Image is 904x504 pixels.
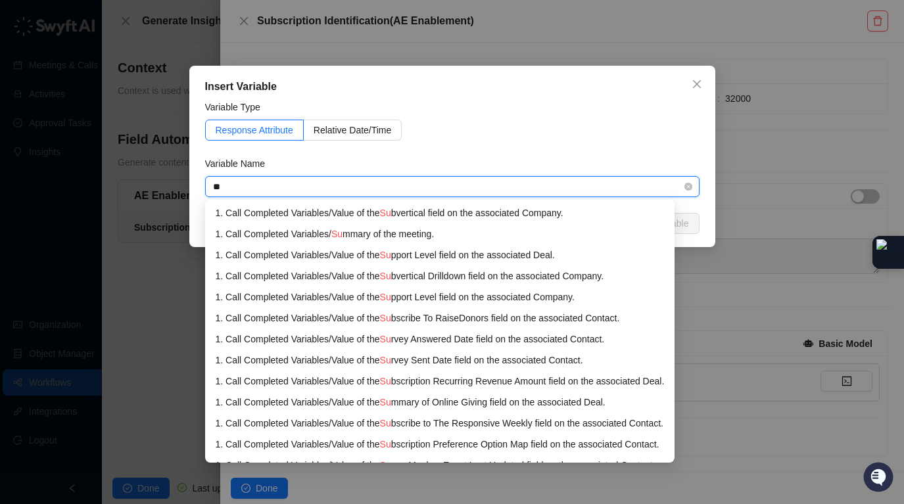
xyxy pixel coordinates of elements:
[72,184,101,197] span: Status
[684,183,692,191] span: close-circle
[380,271,391,281] span: Su
[45,132,166,143] div: We're available if you need us!
[216,332,665,346] div: 1. Call Completed Variables / Value of the rvey Answered Date field on the associated Contact.
[380,355,391,365] span: Su
[686,74,707,95] button: Close
[380,292,391,302] span: Su
[380,418,391,428] span: Su
[380,334,391,344] span: Su
[216,248,665,262] div: 1. Call Completed Variables / Value of the pport Level field on the associated Deal.
[59,185,70,196] div: 📶
[380,250,391,260] span: Su
[13,53,239,74] p: Welcome 👋
[380,313,391,323] span: Su
[216,437,665,451] div: 1. Call Completed Variables / Value of the bscription Preference Option Map field on the associat...
[54,179,107,202] a: 📶Status
[13,185,24,196] div: 📚
[380,397,391,407] span: Su
[216,374,665,388] div: 1. Call Completed Variables / Value of the bscription Recurring Revenue Amount field on the assoc...
[216,353,665,367] div: 1. Call Completed Variables / Value of the rvey Sent Date field on the associated Contact.
[45,119,216,132] div: Start new chat
[692,79,702,89] span: close
[216,206,665,220] div: 1. Call Completed Variables / Value of the bvertical field on the associated Company.
[26,184,49,197] span: Docs
[380,460,391,470] span: Su
[224,123,239,139] button: Start new chat
[93,216,159,226] a: Powered byPylon
[216,290,665,304] div: 1. Call Completed Variables / Value of the pport Level field on the associated Company.
[216,416,665,430] div: 1. Call Completed Variables / Value of the bscribe to The Responsive Weekly field on the associat...
[131,216,159,226] span: Pylon
[13,119,37,143] img: 5124521997842_fc6d7dfcefe973c2e489_88.png
[205,79,700,95] div: Insert Variable
[314,125,392,135] span: Relative Date/Time
[205,100,270,114] label: Variable Type
[205,156,274,171] label: Variable Name
[216,227,665,241] div: 1. Call Completed Variables / mmary of the meeting.
[13,74,239,95] h2: How can we help?
[13,13,39,39] img: Swyft AI
[216,125,293,135] span: Response Attribute
[380,208,391,218] span: Su
[876,239,900,265] img: Extension Icon
[216,269,665,283] div: 1. Call Completed Variables / Value of the bvertical Drilldown field on the associated Company.
[216,311,665,325] div: 1. Call Completed Variables / Value of the bscribe To RaiseDonors field on the associated Contact.
[380,439,391,449] span: Su
[8,179,54,202] a: 📚Docs
[331,229,343,239] span: Su
[216,458,665,472] div: 1. Call Completed Variables / Value of the rveyMonkey Event Last Updated field on the associated ...
[380,376,391,386] span: Su
[862,461,897,496] iframe: Open customer support
[216,395,665,409] div: 1. Call Completed Variables / Value of the mmary of Online Giving field on the associated Deal.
